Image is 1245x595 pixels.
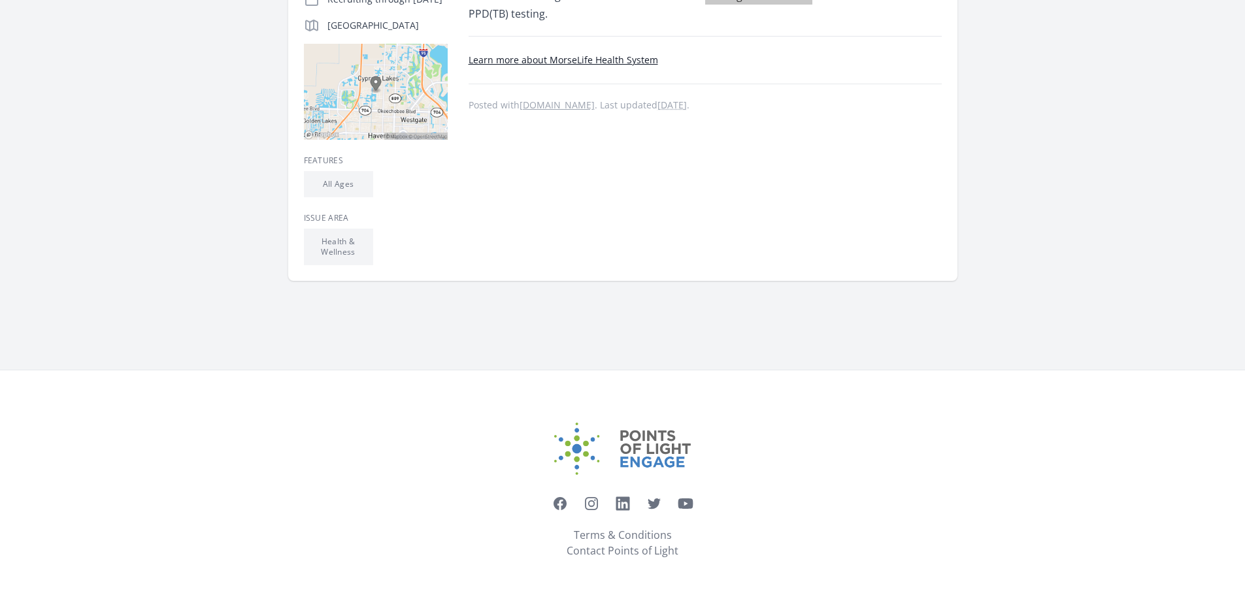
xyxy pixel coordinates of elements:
[304,44,448,140] img: Map
[327,19,448,32] p: [GEOGRAPHIC_DATA]
[304,171,373,197] li: All Ages
[304,155,448,166] h3: Features
[657,99,687,111] abbr: Fri, Jul 18, 2025 2:59 AM
[469,54,658,66] a: Learn more about MorseLife Health System
[469,100,942,110] p: Posted with . Last updated .
[574,527,672,543] a: Terms & Conditions
[567,543,678,558] a: Contact Points of Light
[554,423,691,475] img: Points of Light Engage
[304,213,448,223] h3: Issue area
[520,99,595,111] a: [DOMAIN_NAME]
[304,229,373,265] li: Health & Wellness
